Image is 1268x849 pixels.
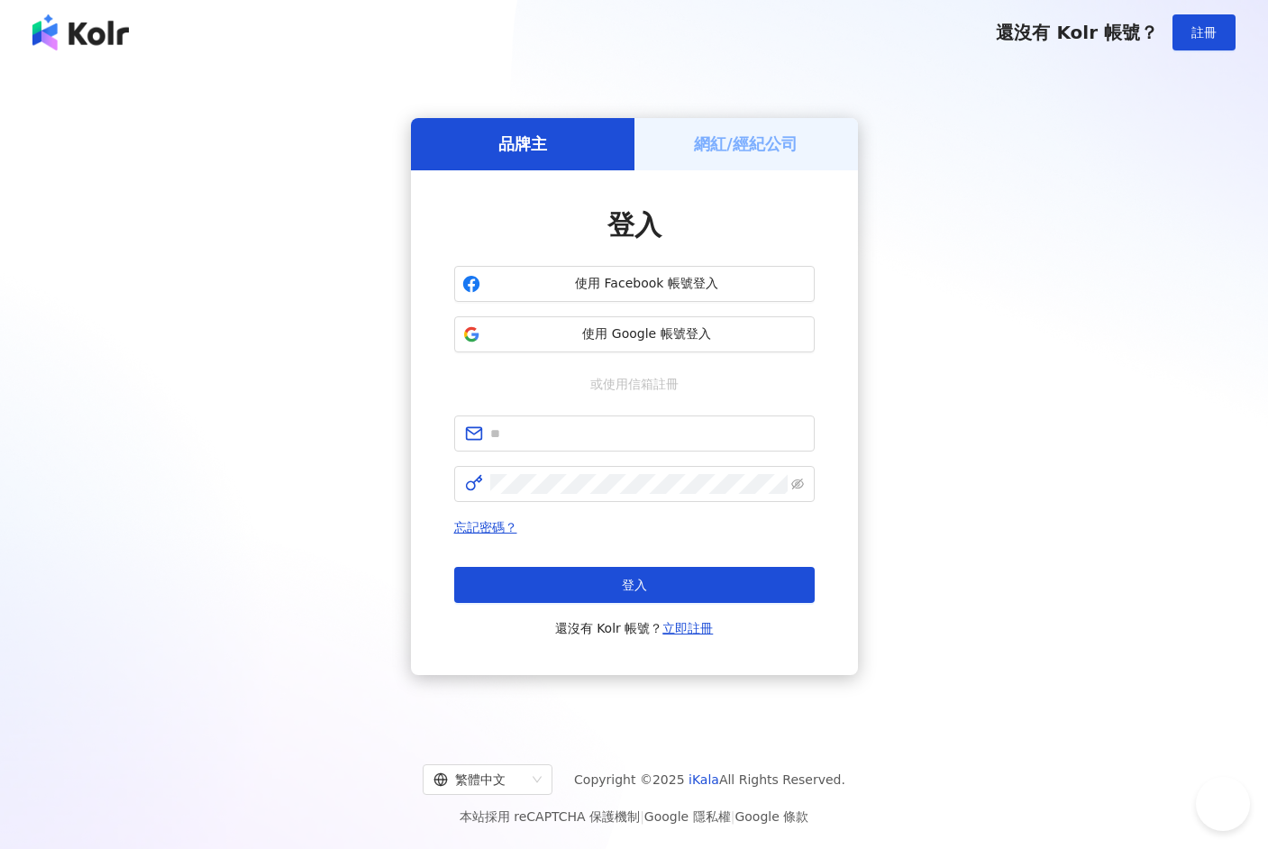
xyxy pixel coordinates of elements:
span: 使用 Google 帳號登入 [488,325,807,343]
button: 登入 [454,567,815,603]
img: logo [32,14,129,50]
div: 繁體中文 [433,765,525,794]
h5: 品牌主 [498,132,547,155]
button: 使用 Google 帳號登入 [454,316,815,352]
button: 使用 Facebook 帳號登入 [454,266,815,302]
a: Google 條款 [734,809,808,824]
button: 註冊 [1172,14,1236,50]
span: | [640,809,644,824]
span: 登入 [607,209,661,241]
span: 註冊 [1191,25,1217,40]
a: 立即註冊 [662,621,713,635]
span: 本站採用 reCAPTCHA 保護機制 [460,806,808,827]
span: Copyright © 2025 All Rights Reserved. [574,769,845,790]
iframe: Help Scout Beacon - Open [1196,777,1250,831]
span: | [731,809,735,824]
span: eye-invisible [791,478,804,490]
span: 或使用信箱註冊 [578,374,691,394]
span: 還沒有 Kolr 帳號？ [555,617,714,639]
span: 使用 Facebook 帳號登入 [488,275,807,293]
span: 還沒有 Kolr 帳號？ [996,22,1158,43]
h5: 網紅/經紀公司 [694,132,798,155]
a: iKala [689,772,719,787]
a: 忘記密碼？ [454,520,517,534]
span: 登入 [622,578,647,592]
a: Google 隱私權 [644,809,731,824]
